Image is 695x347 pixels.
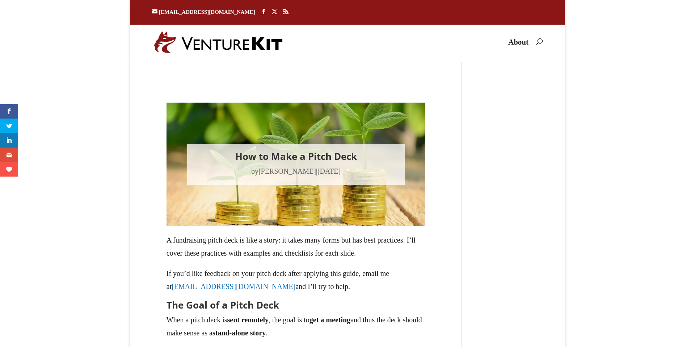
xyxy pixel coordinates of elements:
a: [PERSON_NAME] [258,167,316,175]
strong: stand-alone story [212,329,266,337]
p: A fundraising pitch deck is like a story: it takes many forms but has best practices. I’ll cover ... [167,234,426,267]
p: When a pitch deck is , the goal is to and thus the deck should make sense as a . [167,313,426,347]
a: [EMAIL_ADDRESS][DOMAIN_NAME] [152,9,255,15]
p: by | [198,165,394,178]
h1: How to Make a Pitch Deck [198,152,394,165]
a: About [508,40,528,57]
p: If you’d like feedback on your pitch deck after applying this guide, email me at and I’ll try to ... [167,267,426,300]
span: [DATE] [317,167,341,175]
img: VentureKit [154,31,283,53]
strong: get a meeting [309,316,350,324]
h2: The Goal of a Pitch Deck [167,300,426,313]
strong: sent remotely [227,316,269,324]
a: [EMAIL_ADDRESS][DOMAIN_NAME] [172,282,295,290]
